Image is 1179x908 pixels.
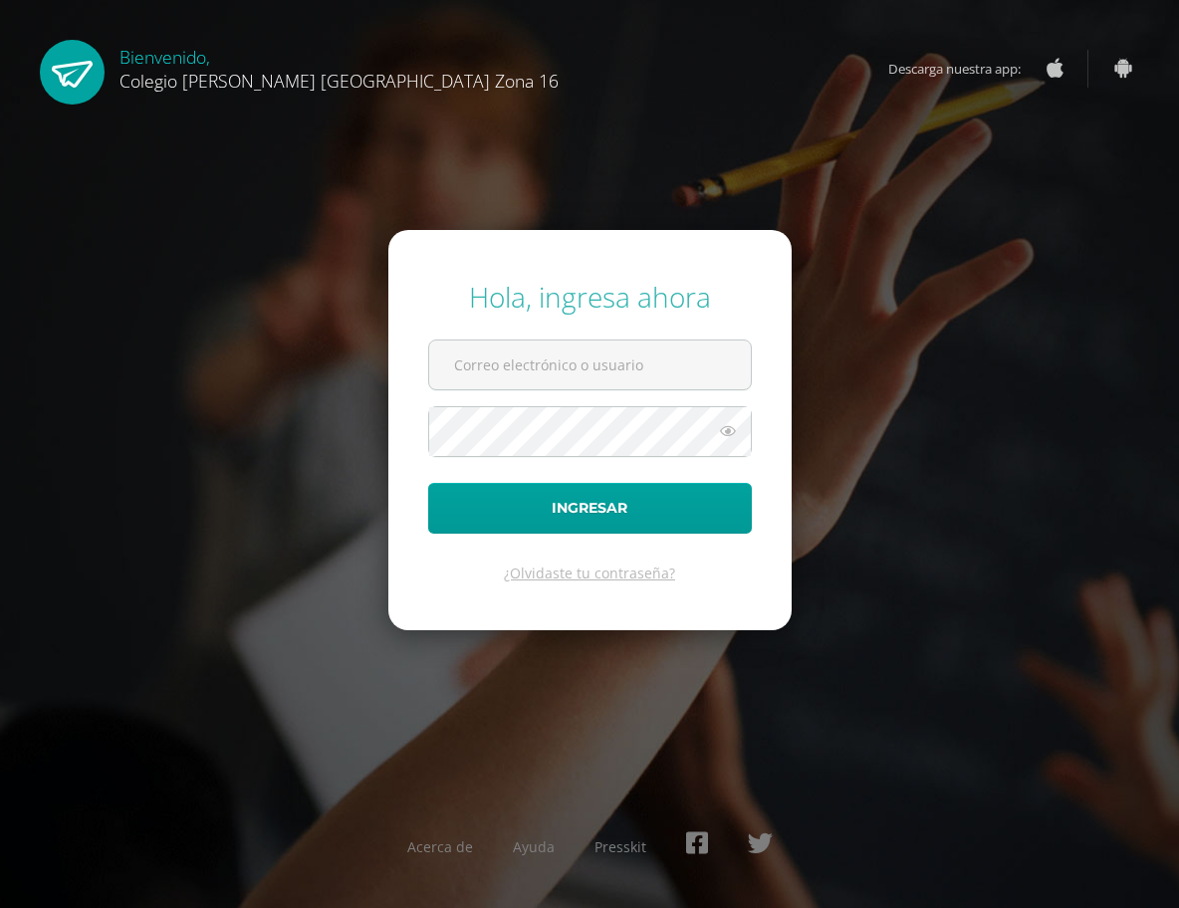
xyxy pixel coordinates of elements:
div: Hola, ingresa ahora [428,278,752,316]
span: Colegio [PERSON_NAME] [GEOGRAPHIC_DATA] Zona 16 [119,69,559,93]
a: Acerca de [407,837,473,856]
a: Ayuda [513,837,555,856]
span: Descarga nuestra app: [888,50,1041,88]
a: ¿Olvidaste tu contraseña? [504,564,675,582]
div: Bienvenido, [119,40,559,93]
a: Presskit [594,837,646,856]
input: Correo electrónico o usuario [429,340,751,389]
button: Ingresar [428,483,752,534]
